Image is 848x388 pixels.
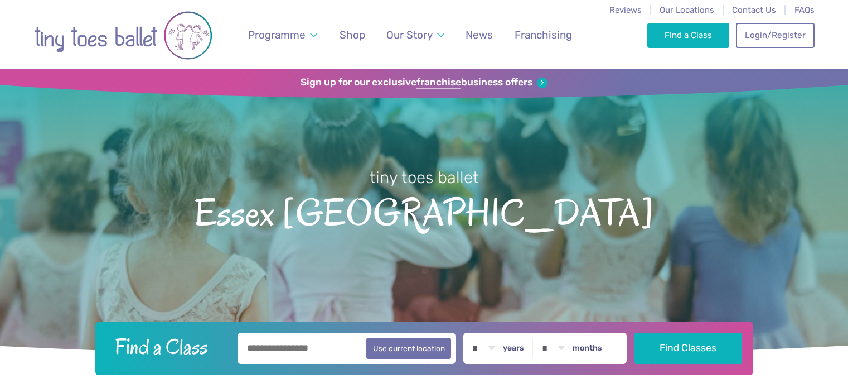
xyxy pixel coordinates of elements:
[634,333,742,364] button: Find Classes
[509,22,577,48] a: Franchising
[20,189,828,234] span: Essex [GEOGRAPHIC_DATA]
[334,22,370,48] a: Shop
[515,28,572,41] span: Franchising
[461,22,498,48] a: News
[370,168,479,187] small: tiny toes ballet
[647,23,729,47] a: Find a Class
[381,22,449,48] a: Our Story
[660,5,714,15] a: Our Locations
[609,5,642,15] a: Reviews
[794,5,815,15] a: FAQs
[732,5,776,15] a: Contact Us
[301,76,547,89] a: Sign up for our exclusivefranchisebusiness offers
[248,28,306,41] span: Programme
[416,76,461,89] strong: franchise
[386,28,433,41] span: Our Story
[340,28,365,41] span: Shop
[366,338,452,359] button: Use current location
[243,22,322,48] a: Programme
[466,28,493,41] span: News
[503,343,524,353] label: years
[34,7,212,64] img: tiny toes ballet
[573,343,602,353] label: months
[736,23,814,47] a: Login/Register
[106,333,230,361] h2: Find a Class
